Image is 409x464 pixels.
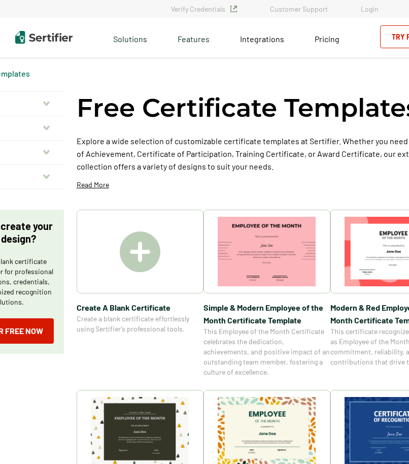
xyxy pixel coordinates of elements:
a: Login [361,5,379,13]
a: Customer Support [270,5,328,13]
img: Sertifier | Digital Credentialing Platform [15,31,73,44]
span: Pricing [315,34,339,44]
p: Read More [77,180,109,190]
span: Integrations [240,34,284,44]
a: Pricing [315,31,339,44]
span: Create A Blank Certificate [77,301,203,314]
span: This Employee of the Month Certificate celebrates the dedication, achievements, and positive impa... [203,326,330,377]
span: Create a blank certificate effortlessly using Sertifier’s professional tools. [77,314,203,334]
span: Simple & Modern Employee of the Month Certificate Template [203,301,330,326]
span: Features [178,31,210,44]
img: Verified [230,6,237,12]
a: Verify Credentials [171,5,237,13]
img: Create A Blank Certificate [120,231,160,272]
span: Solutions [113,31,147,44]
a: Integrations [240,31,284,44]
img: Simple & Modern Employee of the Month Certificate Template [218,217,316,286]
a: Simple & Modern Employee of the Month Certificate TemplateSimple & Modern Employee of the Month C... [203,210,330,377]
